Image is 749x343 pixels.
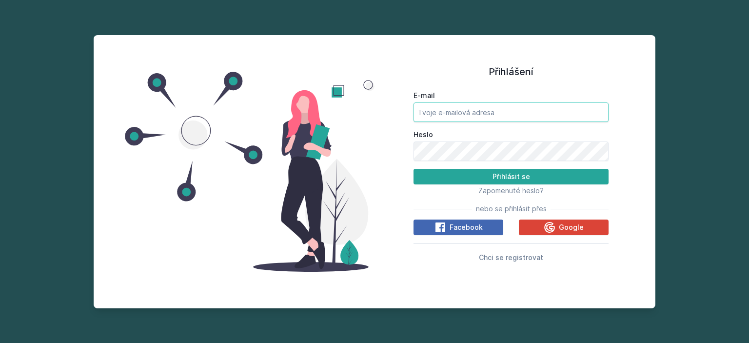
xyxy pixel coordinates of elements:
span: Chci se registrovat [479,253,543,262]
span: nebo se přihlásit přes [476,204,547,214]
button: Google [519,220,609,235]
span: Zapomenuté heslo? [478,186,544,195]
input: Tvoje e-mailová adresa [414,102,609,122]
label: Heslo [414,130,609,140]
h1: Přihlášení [414,64,609,79]
label: E-mail [414,91,609,101]
button: Chci se registrovat [479,251,543,263]
span: Google [559,222,584,232]
button: Facebook [414,220,503,235]
span: Facebook [450,222,483,232]
button: Přihlásit se [414,169,609,184]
